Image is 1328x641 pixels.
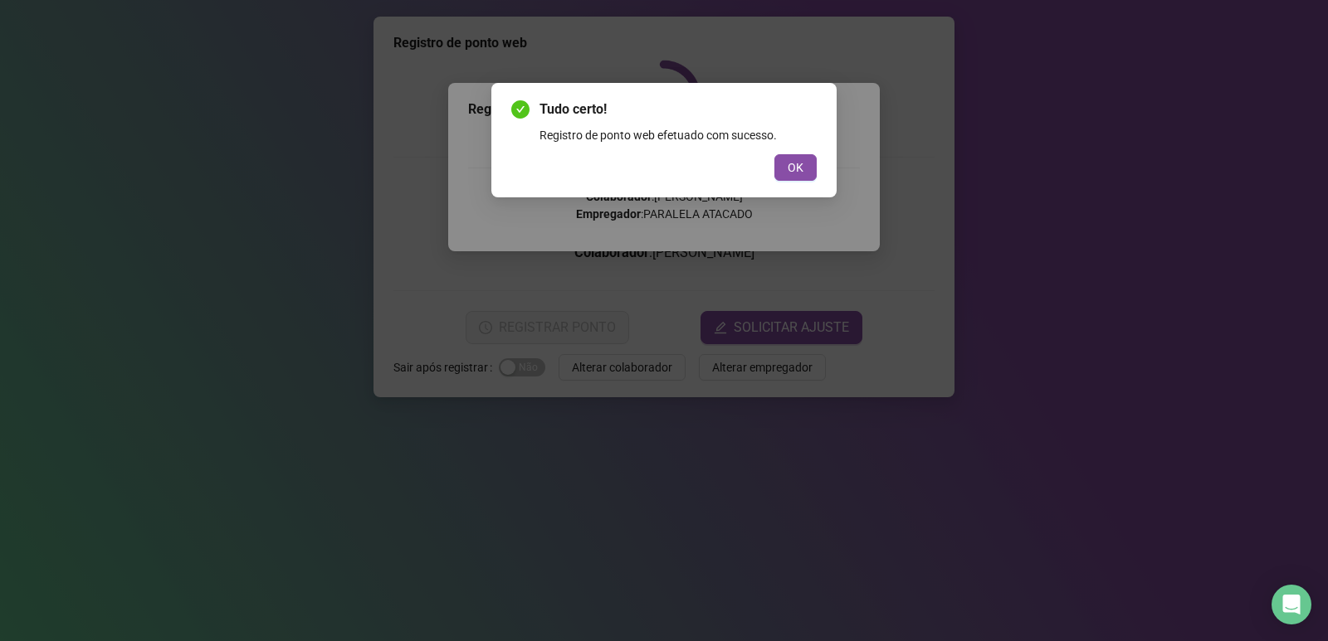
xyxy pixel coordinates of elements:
[788,158,803,177] span: OK
[539,126,817,144] div: Registro de ponto web efetuado com sucesso.
[1272,585,1311,624] div: Open Intercom Messenger
[511,100,530,119] span: check-circle
[774,154,817,181] button: OK
[539,100,817,119] span: Tudo certo!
